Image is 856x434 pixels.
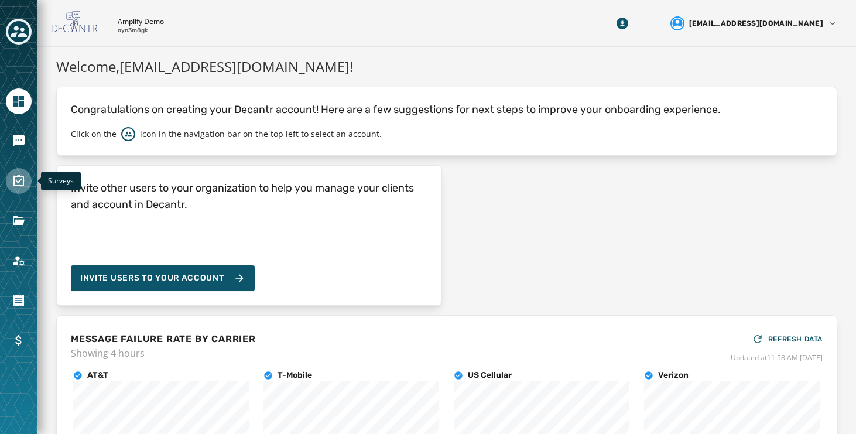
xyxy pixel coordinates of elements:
[71,265,255,291] button: Invite Users to your account
[71,180,427,213] h4: Invite other users to your organization to help you manage your clients and account in Decantr.
[6,248,32,274] a: Navigate to Account
[6,88,32,114] a: Navigate to Home
[6,19,32,45] button: Toggle account select drawer
[87,370,108,381] h4: AT&T
[6,327,32,353] a: Navigate to Billing
[71,332,256,346] h4: MESSAGE FAILURE RATE BY CARRIER
[768,334,823,344] span: REFRESH DATA
[71,101,823,118] p: Congratulations on creating your Decantr account! Here are a few suggestions for next steps to im...
[731,353,823,363] span: Updated at 11:58 AM [DATE]
[118,26,148,35] p: oyn3m8gk
[41,172,81,190] div: Surveys
[6,288,32,313] a: Navigate to Orders
[666,12,842,35] button: User settings
[278,370,312,381] h4: T-Mobile
[118,17,164,26] p: Amplify Demo
[468,370,512,381] h4: US Cellular
[658,370,689,381] h4: Verizon
[6,208,32,234] a: Navigate to Files
[140,128,382,140] p: icon in the navigation bar on the top left to select an account.
[6,168,32,194] a: Navigate to Surveys
[56,56,837,77] h1: Welcome, [EMAIL_ADDRESS][DOMAIN_NAME] !
[612,13,633,34] button: Download Menu
[71,128,117,140] p: Click on the
[752,330,823,348] button: REFRESH DATA
[689,19,823,28] span: [EMAIL_ADDRESS][DOMAIN_NAME]
[80,272,224,284] span: Invite Users to your account
[6,128,32,154] a: Navigate to Messaging
[71,346,256,360] span: Showing 4 hours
